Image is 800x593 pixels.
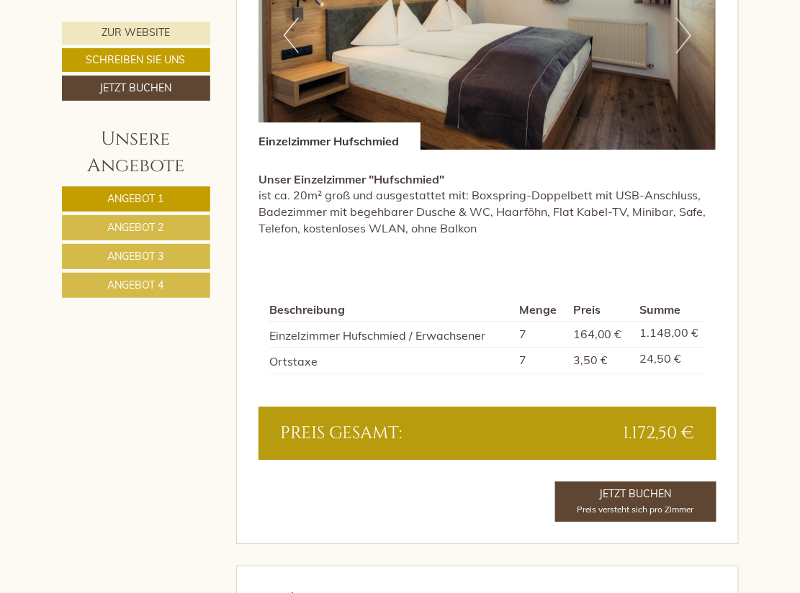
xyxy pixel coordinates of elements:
[259,122,421,150] div: Einzelzimmer Hufschmied
[269,321,513,347] td: Einzelzimmer Hufschmied / Erwachsener
[577,504,694,515] span: Preis versteht sich pro Zimmer
[62,22,210,45] a: Zur Website
[259,171,716,237] p: ist ca. 20m² groß und ausgestattet mit: Boxspring-Doppelbett mit USB-Anschluss, Badezimmer mit be...
[259,172,444,186] strong: Unser Einzelzimmer "Hufschmied"
[62,76,210,101] a: Jetzt buchen
[108,221,164,234] span: Angebot 2
[513,321,567,347] td: 7
[676,17,691,53] button: Next
[513,347,567,373] td: 7
[634,299,705,321] th: Summe
[634,321,705,347] td: 1.148,00 €
[108,192,164,205] span: Angebot 1
[108,279,164,291] span: Angebot 4
[634,347,705,373] td: 24,50 €
[624,421,695,445] span: 1.172,50 €
[62,48,210,72] a: Schreiben Sie uns
[62,126,210,179] div: Unsere Angebote
[108,250,164,263] span: Angebot 3
[284,17,299,53] button: Previous
[513,299,567,321] th: Menge
[269,299,513,321] th: Beschreibung
[573,353,608,367] span: 3,50 €
[567,299,634,321] th: Preis
[269,421,487,445] div: Preis gesamt:
[555,481,716,522] a: Jetzt BuchenPreis versteht sich pro Zimmer
[269,347,513,373] td: Ortstaxe
[573,327,622,341] span: 164,00 €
